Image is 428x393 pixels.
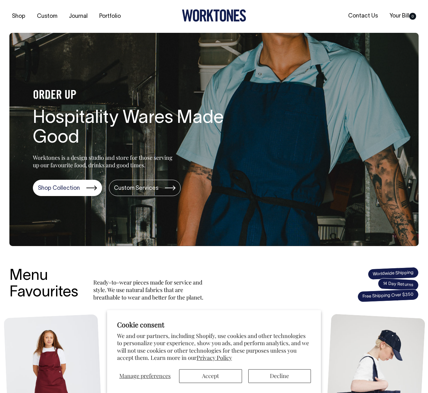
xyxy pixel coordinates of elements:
[66,11,90,22] a: Journal
[378,278,419,291] span: 14 Day Returns
[197,354,232,361] a: Privacy Policy
[97,11,123,22] a: Portfolio
[33,108,233,149] h1: Hospitality Wares Made Good
[179,369,242,383] button: Accept
[9,11,28,22] a: Shop
[117,369,173,383] button: Manage preferences
[109,180,181,196] a: Custom Services
[387,11,419,21] a: Your Bill0
[346,11,380,21] a: Contact Us
[33,180,102,196] a: Shop Collection
[117,332,311,362] p: We and our partners, including Shopify, use cookies and other technologies to personalize your ex...
[357,289,419,302] span: Free Shipping Over $350
[33,154,175,169] p: Worktones is a design studio and store for those serving up our favourite food, drinks and good t...
[93,279,206,301] p: Ready-to-wear pieces made for service and style. We use natural fabrics that are breathable to we...
[248,369,311,383] button: Decline
[9,268,78,301] h3: Menu Favourites
[34,11,60,22] a: Custom
[368,267,419,280] span: Worldwide Shipping
[117,320,311,329] h2: Cookie consent
[119,372,171,380] span: Manage preferences
[409,13,416,20] span: 0
[33,89,233,102] h4: ORDER UP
